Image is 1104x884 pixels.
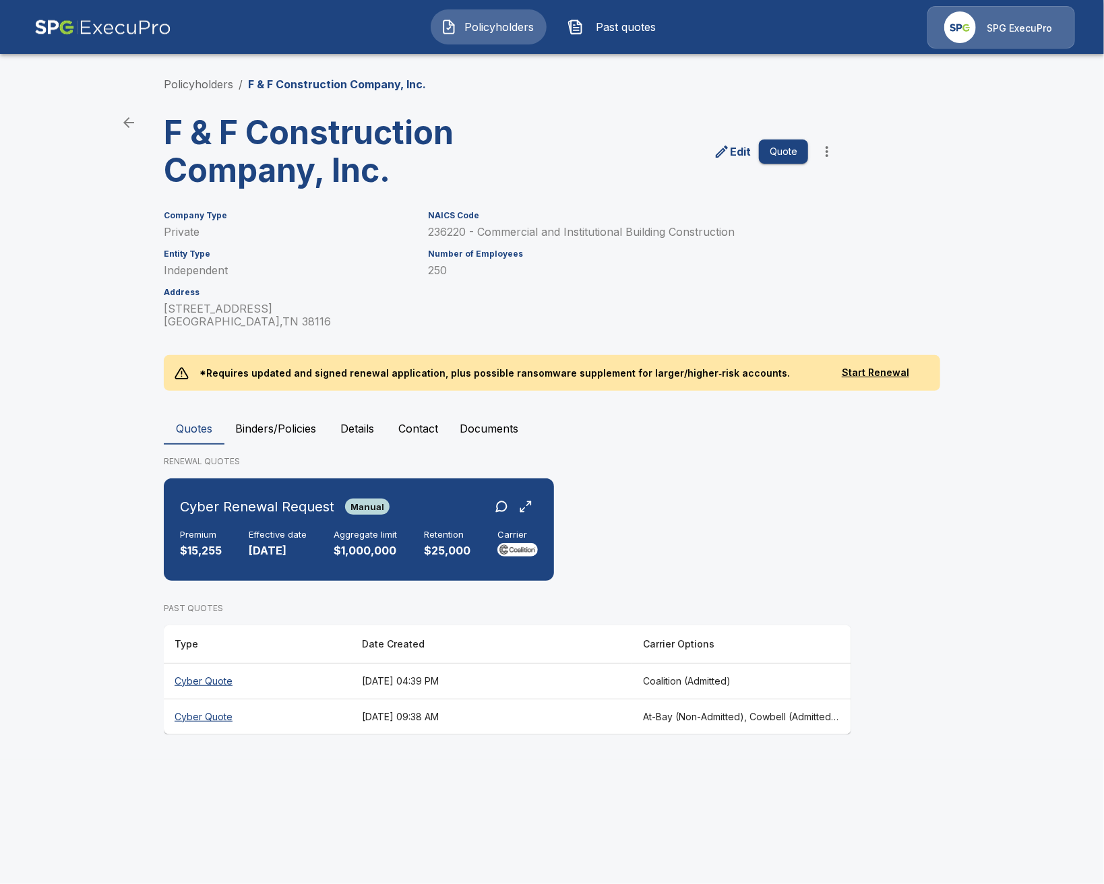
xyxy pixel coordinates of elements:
h3: F & F Construction Company, Inc. [164,114,497,189]
h6: Carrier [497,530,538,540]
button: Quotes [164,412,224,445]
img: Carrier [497,543,538,557]
p: Private [164,226,412,239]
p: [STREET_ADDRESS] [GEOGRAPHIC_DATA] , TN 38116 [164,303,412,328]
button: Quote [759,139,808,164]
p: RENEWAL QUOTES [164,455,940,468]
th: [DATE] 09:38 AM [351,699,632,734]
button: more [814,138,840,165]
img: AA Logo [34,6,171,49]
h6: Aggregate limit [334,530,397,540]
th: Cyber Quote [164,699,351,734]
h6: Premium [180,530,222,540]
h6: Number of Employees [428,249,808,259]
p: $25,000 [424,543,470,559]
button: Past quotes IconPast quotes [557,9,673,44]
a: Policyholders [164,77,233,91]
h6: Company Type [164,211,412,220]
p: 250 [428,264,808,277]
p: $15,255 [180,543,222,559]
h6: Entity Type [164,249,412,259]
p: 236220 - Commercial and Institutional Building Construction [428,226,808,239]
th: Type [164,625,351,664]
p: [DATE] [249,543,307,559]
a: edit [711,141,754,162]
img: Past quotes Icon [568,19,584,35]
button: Details [327,412,388,445]
span: Manual [345,501,390,512]
button: Binders/Policies [224,412,327,445]
h6: Cyber Renewal Request [180,496,334,517]
img: Agency Icon [944,11,976,43]
p: *Requires updated and signed renewal application, plus possible ransomware supplement for larger/... [189,355,801,391]
p: SPG ExecuPro [987,22,1052,35]
th: At-Bay (Non-Admitted), Cowbell (Admitted), Corvus Cyber (Non-Admitted), Tokio Marine TMHCC (Non-A... [632,699,851,734]
th: Date Created [351,625,632,664]
div: policyholder tabs [164,412,940,445]
p: Edit [730,144,751,160]
th: Carrier Options [632,625,851,664]
button: Start Renewal [822,360,929,385]
span: Past quotes [589,19,663,35]
li: / [239,76,243,92]
th: Cyber Quote [164,663,351,699]
nav: breadcrumb [164,76,426,92]
h6: Retention [424,530,470,540]
p: Independent [164,264,412,277]
h6: Effective date [249,530,307,540]
th: [DATE] 04:39 PM [351,663,632,699]
button: Contact [388,412,449,445]
button: Policyholders IconPolicyholders [431,9,547,44]
span: Policyholders [462,19,536,35]
a: Agency IconSPG ExecuPro [927,6,1075,49]
a: back [115,109,142,136]
h6: Address [164,288,412,297]
table: responsive table [164,625,851,734]
img: Policyholders Icon [441,19,457,35]
button: Documents [449,412,529,445]
p: $1,000,000 [334,543,397,559]
th: Coalition (Admitted) [632,663,851,699]
h6: NAICS Code [428,211,808,220]
p: F & F Construction Company, Inc. [248,76,426,92]
p: PAST QUOTES [164,602,851,614]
